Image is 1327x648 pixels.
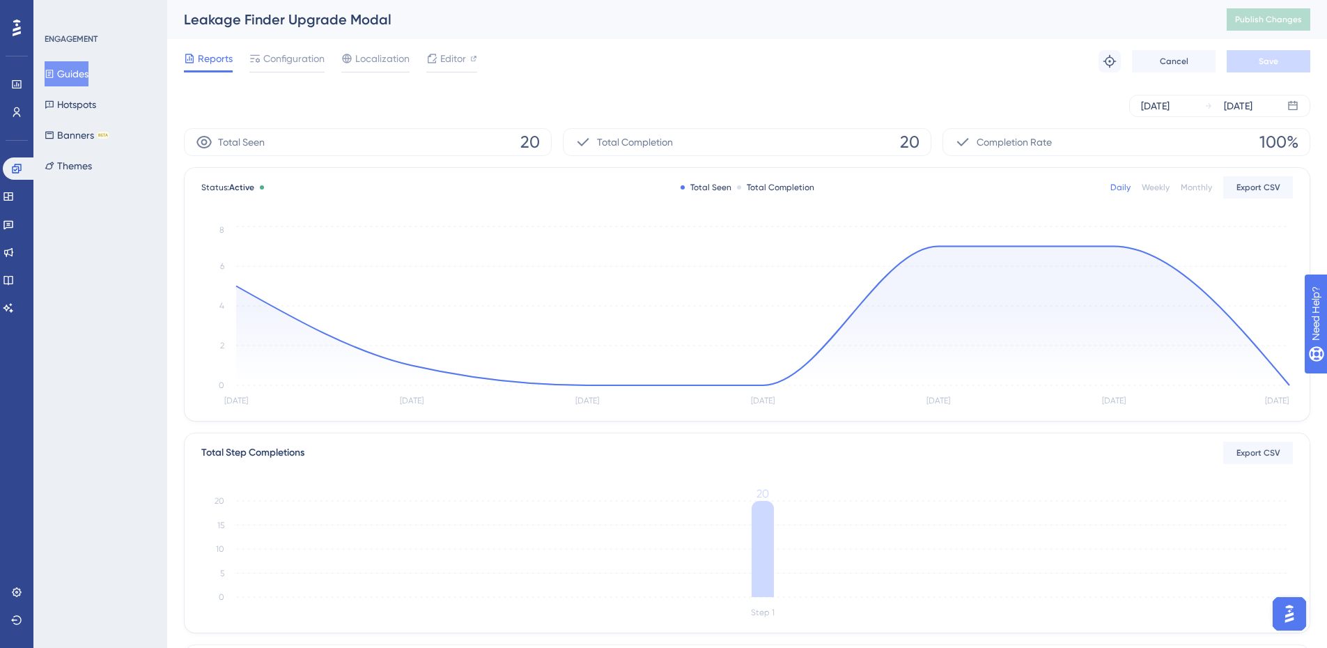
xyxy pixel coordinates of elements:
[219,592,224,602] tspan: 0
[220,569,224,578] tspan: 5
[45,153,92,178] button: Themes
[1181,182,1212,193] div: Monthly
[1102,396,1126,406] tspan: [DATE]
[1236,182,1280,193] span: Export CSV
[1132,50,1216,72] button: Cancel
[1227,8,1310,31] button: Publish Changes
[1227,50,1310,72] button: Save
[229,183,254,192] span: Active
[355,50,410,67] span: Localization
[1223,176,1293,199] button: Export CSV
[977,134,1052,151] span: Completion Rate
[1110,182,1131,193] div: Daily
[1141,98,1170,114] div: [DATE]
[440,50,466,67] span: Editor
[575,396,599,406] tspan: [DATE]
[220,341,224,350] tspan: 2
[215,496,224,506] tspan: 20
[681,182,731,193] div: Total Seen
[597,134,673,151] span: Total Completion
[1160,56,1188,67] span: Cancel
[219,301,224,311] tspan: 4
[1224,98,1252,114] div: [DATE]
[184,10,1192,29] div: Leakage Finder Upgrade Modal
[45,33,98,45] div: ENGAGEMENT
[45,92,96,117] button: Hotspots
[1223,442,1293,464] button: Export CSV
[198,50,233,67] span: Reports
[45,61,88,86] button: Guides
[201,182,254,193] span: Status:
[1235,14,1302,25] span: Publish Changes
[263,50,325,67] span: Configuration
[1142,182,1170,193] div: Weekly
[219,380,224,390] tspan: 0
[224,396,248,406] tspan: [DATE]
[1259,56,1278,67] span: Save
[926,396,950,406] tspan: [DATE]
[97,132,109,139] div: BETA
[520,131,540,153] span: 20
[216,544,224,554] tspan: 10
[751,396,775,406] tspan: [DATE]
[219,225,224,235] tspan: 8
[201,445,304,461] div: Total Step Completions
[1236,447,1280,458] span: Export CSV
[1265,396,1289,406] tspan: [DATE]
[756,487,769,500] tspan: 20
[1268,593,1310,635] iframe: UserGuiding AI Assistant Launcher
[900,131,919,153] span: 20
[400,396,424,406] tspan: [DATE]
[45,123,109,148] button: BannersBETA
[218,134,265,151] span: Total Seen
[33,3,87,20] span: Need Help?
[751,608,775,617] tspan: Step 1
[220,261,224,271] tspan: 6
[1259,131,1298,153] span: 100%
[737,182,814,193] div: Total Completion
[217,520,224,530] tspan: 15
